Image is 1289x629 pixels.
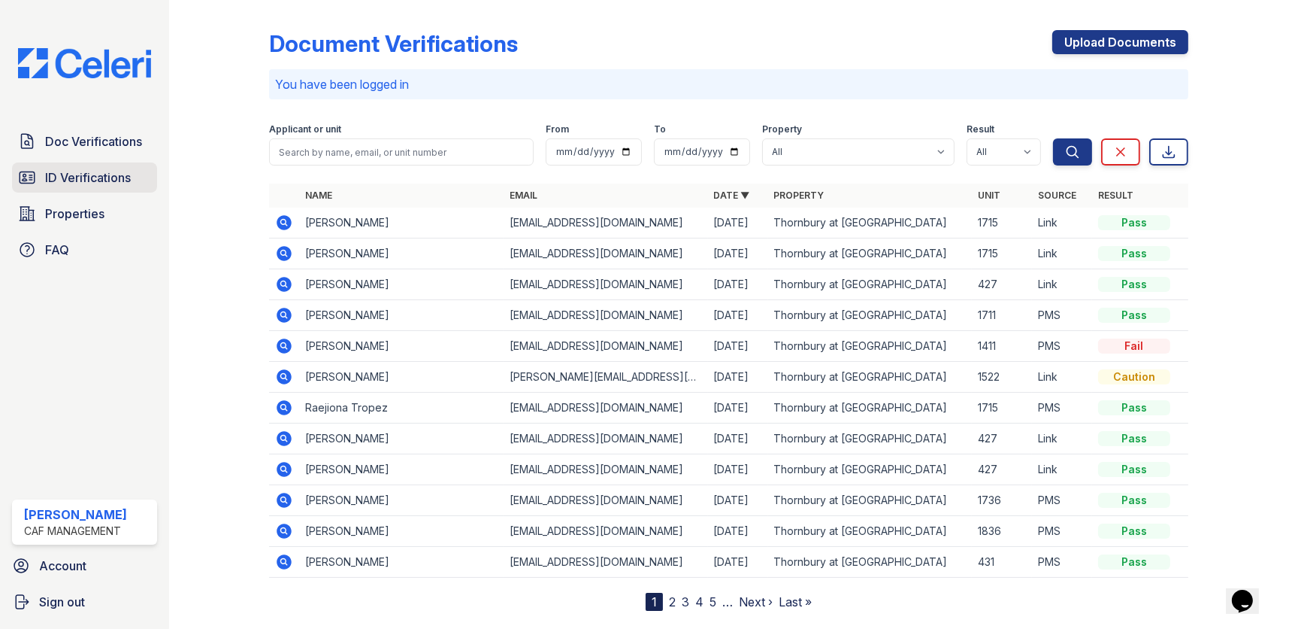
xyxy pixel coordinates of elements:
td: PMS [1032,485,1092,516]
div: CAF Management [24,524,127,539]
a: Source [1038,190,1076,201]
td: Link [1032,362,1092,393]
td: Thornbury at [GEOGRAPHIC_DATA] [768,208,973,239]
td: [DATE] [708,516,768,547]
td: [EMAIL_ADDRESS][DOMAIN_NAME] [504,331,708,362]
div: Pass [1098,524,1170,539]
div: 1 [646,593,663,611]
td: [EMAIL_ADDRESS][DOMAIN_NAME] [504,424,708,454]
td: Link [1032,239,1092,269]
span: Sign out [39,593,85,611]
a: Last » [779,594,812,609]
td: Thornbury at [GEOGRAPHIC_DATA] [768,269,973,300]
td: [PERSON_NAME] [299,516,504,547]
td: [EMAIL_ADDRESS][DOMAIN_NAME] [504,208,708,239]
td: [EMAIL_ADDRESS][DOMAIN_NAME] [504,547,708,578]
td: [DATE] [708,393,768,424]
td: Thornbury at [GEOGRAPHIC_DATA] [768,454,973,485]
td: Link [1032,424,1092,454]
td: Thornbury at [GEOGRAPHIC_DATA] [768,485,973,516]
td: Link [1032,208,1092,239]
td: [PERSON_NAME] [299,362,504,393]
td: 1411 [972,331,1032,362]
div: Pass [1098,431,1170,446]
td: [PERSON_NAME] [299,208,504,239]
span: Properties [45,205,104,223]
a: Email [510,190,537,201]
td: [DATE] [708,208,768,239]
label: Result [967,123,994,135]
label: Property [762,123,802,135]
td: [DATE] [708,331,768,362]
div: [PERSON_NAME] [24,506,127,524]
td: Thornbury at [GEOGRAPHIC_DATA] [768,331,973,362]
td: 427 [972,424,1032,454]
td: [EMAIL_ADDRESS][DOMAIN_NAME] [504,454,708,485]
a: Result [1098,190,1133,201]
td: Raejiona Tropez [299,393,504,424]
td: 1715 [972,208,1032,239]
td: 1522 [972,362,1032,393]
a: Date ▼ [714,190,750,201]
td: Thornbury at [GEOGRAPHIC_DATA] [768,393,973,424]
a: Unit [978,190,1000,201]
iframe: chat widget [1226,569,1274,614]
a: FAQ [12,235,157,265]
td: 1715 [972,239,1032,269]
td: PMS [1032,547,1092,578]
span: … [722,593,733,611]
label: To [654,123,666,135]
a: Property [774,190,825,201]
td: [EMAIL_ADDRESS][DOMAIN_NAME] [504,516,708,547]
input: Search by name, email, or unit number [269,138,534,166]
div: Pass [1098,215,1170,230]
label: From [546,123,569,135]
a: Upload Documents [1052,30,1188,54]
td: Link [1032,454,1092,485]
a: ID Verifications [12,163,157,193]
td: 427 [972,269,1032,300]
td: 427 [972,454,1032,485]
td: [DATE] [708,269,768,300]
div: Pass [1098,493,1170,508]
a: 3 [682,594,689,609]
td: [PERSON_NAME] [299,239,504,269]
td: Thornbury at [GEOGRAPHIC_DATA] [768,516,973,547]
a: Doc Verifications [12,126,157,156]
td: PMS [1032,331,1092,362]
td: Thornbury at [GEOGRAPHIC_DATA] [768,239,973,269]
a: Account [6,551,163,581]
td: [PERSON_NAME] [299,547,504,578]
td: [EMAIL_ADDRESS][DOMAIN_NAME] [504,393,708,424]
a: Sign out [6,587,163,617]
td: Thornbury at [GEOGRAPHIC_DATA] [768,300,973,331]
td: Thornbury at [GEOGRAPHIC_DATA] [768,547,973,578]
td: Link [1032,269,1092,300]
td: [DATE] [708,239,768,269]
td: PMS [1032,393,1092,424]
span: FAQ [45,241,69,259]
div: Caution [1098,369,1170,384]
label: Applicant or unit [269,123,341,135]
td: [PERSON_NAME] [299,424,504,454]
div: Pass [1098,400,1170,415]
a: Name [305,190,332,201]
p: You have been logged in [275,75,1182,93]
td: 1715 [972,393,1032,424]
td: [PERSON_NAME] [299,269,504,300]
div: Fail [1098,339,1170,354]
a: 5 [710,594,716,609]
td: 1711 [972,300,1032,331]
img: CE_Logo_Blue-a8612792a0a2168367f1c8372b55b34899dd931a85d93a1a3d3e32e68fde9ad4.png [6,48,163,78]
td: [DATE] [708,454,768,485]
td: 431 [972,547,1032,578]
td: [EMAIL_ADDRESS][DOMAIN_NAME] [504,300,708,331]
td: [PERSON_NAME] [299,485,504,516]
div: Pass [1098,308,1170,323]
td: Thornbury at [GEOGRAPHIC_DATA] [768,424,973,454]
span: Account [39,557,86,575]
div: Pass [1098,277,1170,292]
a: Next › [739,594,773,609]
td: Thornbury at [GEOGRAPHIC_DATA] [768,362,973,393]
